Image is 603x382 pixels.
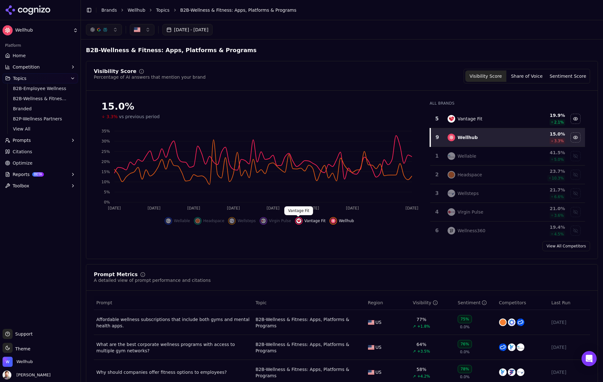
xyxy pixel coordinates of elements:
tspan: [DATE] [187,206,200,210]
button: Show wellsteps data [228,217,256,225]
span: Support [13,331,33,337]
span: 5.0 % [554,157,564,162]
div: Vantage Fit [458,116,482,122]
div: 75% [458,315,472,323]
div: Prompt Metrics [94,272,138,277]
div: 21.7 % [525,187,565,193]
span: B2P-Wellness Partners [13,116,68,122]
div: Visibility [413,300,438,306]
a: Home [3,51,78,61]
div: 19.9 % [525,112,565,118]
img: US flag [368,370,374,375]
div: Wellhub [458,134,478,141]
button: Show wellable data [570,151,581,161]
tr: 6wellness360Wellness36019.4%4.5%Show wellness360 data [430,221,585,240]
div: [DATE] [552,319,588,325]
img: wellsteps [229,218,234,223]
span: BETA [32,172,44,177]
div: B2B-Wellness & Fitness: Apps, Platforms & Programs [256,366,363,379]
span: 2.1 % [554,120,564,125]
div: 1 [433,152,441,160]
tspan: [DATE] [406,206,419,210]
th: Competitors [497,296,549,310]
tspan: 5% [104,190,110,194]
button: Open organization switcher [3,357,33,367]
img: wellable [166,218,171,223]
img: vantage fit [448,115,455,123]
span: Home [13,52,26,59]
span: 0.0% [460,324,470,330]
tspan: [DATE] [267,206,280,210]
div: 9 [433,134,441,141]
span: B2B-Wellness & Fitness: Apps, Platforms & Programs [86,46,256,55]
span: Vantage Fit [305,218,326,223]
tspan: 25% [101,149,110,154]
tspan: 30% [101,139,110,143]
button: Show wellsteps data [570,188,581,198]
img: vantage fit [296,218,301,223]
img: virgin pulse [448,208,455,216]
span: +3.5% [417,349,430,354]
div: Headspace [458,172,482,178]
button: Show headspace data [194,217,225,225]
a: Why should companies offer fitness options to employees? [96,369,250,375]
span: Prompts [13,137,31,143]
a: What are the best corporate wellness programs with access to multiple gym networks? [96,341,250,354]
div: 78% [458,365,472,373]
div: Sentiment [458,300,487,306]
img: classpass [499,343,507,351]
a: B2B-Wellness & Fitness: Apps, Platforms & Programs [256,316,363,329]
span: US [376,344,382,350]
button: Show headspace data [570,170,581,180]
button: Show virgin pulse data [260,217,291,225]
div: 6 [433,227,441,234]
img: wellsteps [517,368,524,376]
span: Last Run [552,300,570,306]
tspan: 35% [101,129,110,133]
span: Prompt [96,300,112,306]
button: Show virgin pulse data [570,207,581,217]
tspan: 10% [101,180,110,184]
span: Topic [256,300,267,306]
a: B2B-Wellness & Fitness: Apps, Platforms & Programs [256,341,363,354]
tr: 4virgin pulseVirgin Pulse21.0%3.6%Show virgin pulse data [430,203,585,221]
img: Chris Dean [3,371,11,379]
th: Prompt [94,296,253,310]
span: Wellable [174,218,190,223]
span: Wellhub [15,27,70,33]
span: ↗ [413,349,416,354]
span: +1.8% [417,324,430,329]
span: Toolbox [13,183,29,189]
span: Headspace [203,218,225,223]
span: 3.3% [106,113,118,120]
span: ↗ [413,374,416,379]
span: 0.0% [460,374,470,379]
img: wellable [517,343,524,351]
a: B2B-Wellness & Fitness: Apps, Platforms & Programs [10,94,70,103]
div: A detailed view of prompt performance and citations [94,277,211,283]
button: ReportsBETA [3,169,78,179]
tspan: [DATE] [227,206,240,210]
div: 23.7 % [525,168,565,174]
a: View All Competitors [542,241,590,251]
button: Show wellable data [165,217,190,225]
button: Hide vantage fit data [570,114,581,124]
img: US flag [368,345,374,350]
tr: 2headspaceHeadspace23.7%10.3%Show headspace data [430,166,585,184]
tspan: [DATE] [108,206,121,210]
div: Open Intercom Messenger [582,351,597,366]
img: Wellhub [3,25,13,35]
a: Affordable wellness subscriptions that include both gyms and mental health apps. [96,316,250,329]
tspan: 20% [101,160,110,164]
span: US [376,319,382,325]
th: brandMentionRate [410,296,455,310]
button: Prompts [3,135,78,145]
span: Wellhub [339,218,354,223]
div: 64% [417,341,426,348]
div: 3 [433,190,441,197]
div: Wellness360 [458,227,485,234]
div: Platform [3,40,78,51]
span: Citations [13,149,32,155]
